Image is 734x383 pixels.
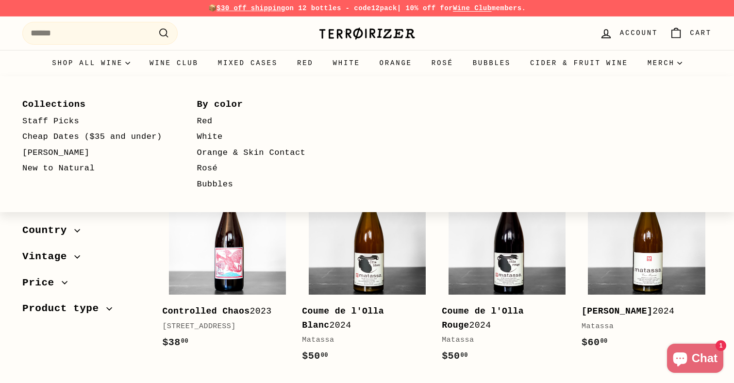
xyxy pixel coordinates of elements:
a: Account [594,19,664,48]
a: Cider & Fruit Wine [520,50,638,76]
summary: Shop all wine [42,50,140,76]
a: Staff Picks [22,114,169,130]
div: Matassa [582,321,702,333]
a: Orange & Skin Contact [197,145,344,161]
a: White [323,50,370,76]
a: White [197,129,344,145]
sup: 00 [600,338,607,345]
a: Coume de l'Olla Blanc2024Matassa [302,171,432,374]
div: 2024 [442,304,562,333]
a: Controlled Chaos2023[STREET_ADDRESS] [162,171,292,360]
span: $60 [582,337,608,348]
a: Orange [370,50,422,76]
summary: Merch [638,50,692,76]
button: Vintage [22,246,147,272]
inbox-online-store-chat: Shopify online store chat [664,344,726,375]
sup: 00 [321,352,328,359]
a: Red [287,50,323,76]
div: 2023 [162,304,283,318]
b: Coume de l'Olla Rouge [442,306,524,330]
span: Vintage [22,249,74,265]
b: Controlled Chaos [162,306,250,316]
div: 2024 [582,304,702,318]
a: [PERSON_NAME]2024Matassa [582,171,712,360]
sup: 00 [181,338,188,345]
a: New to Natural [22,161,169,177]
p: 📦 on 12 bottles - code | 10% off for members. [22,3,712,14]
a: Bubbles [197,177,344,193]
a: Cheap Dates ($35 and under) [22,129,169,145]
a: Collections [22,96,169,113]
span: $38 [162,337,188,348]
span: Product type [22,300,106,317]
div: Primary [3,50,731,76]
div: Matassa [302,334,422,346]
span: $50 [442,350,468,362]
div: 2024 [302,304,422,333]
a: Bubbles [463,50,520,76]
a: Wine Club [453,4,492,12]
span: Cart [690,28,712,38]
a: By color [197,96,344,113]
span: Account [620,28,658,38]
strong: 12pack [371,4,397,12]
div: Matassa [442,334,562,346]
a: Wine Club [140,50,208,76]
sup: 00 [461,352,468,359]
span: Price [22,275,62,291]
span: $50 [302,350,328,362]
button: Price [22,272,147,299]
a: Rosé [197,161,344,177]
a: Red [197,114,344,130]
div: [STREET_ADDRESS] [162,321,283,333]
button: Country [22,220,147,246]
b: [PERSON_NAME] [582,306,652,316]
a: Rosé [422,50,463,76]
a: Coume de l'Olla Rouge2024Matassa [442,171,572,374]
span: Country [22,222,74,239]
a: [PERSON_NAME] [22,145,169,161]
span: $30 off shipping [217,4,285,12]
button: Product type [22,298,147,324]
b: Coume de l'Olla Blanc [302,306,384,330]
a: Cart [664,19,717,48]
a: Mixed Cases [208,50,287,76]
